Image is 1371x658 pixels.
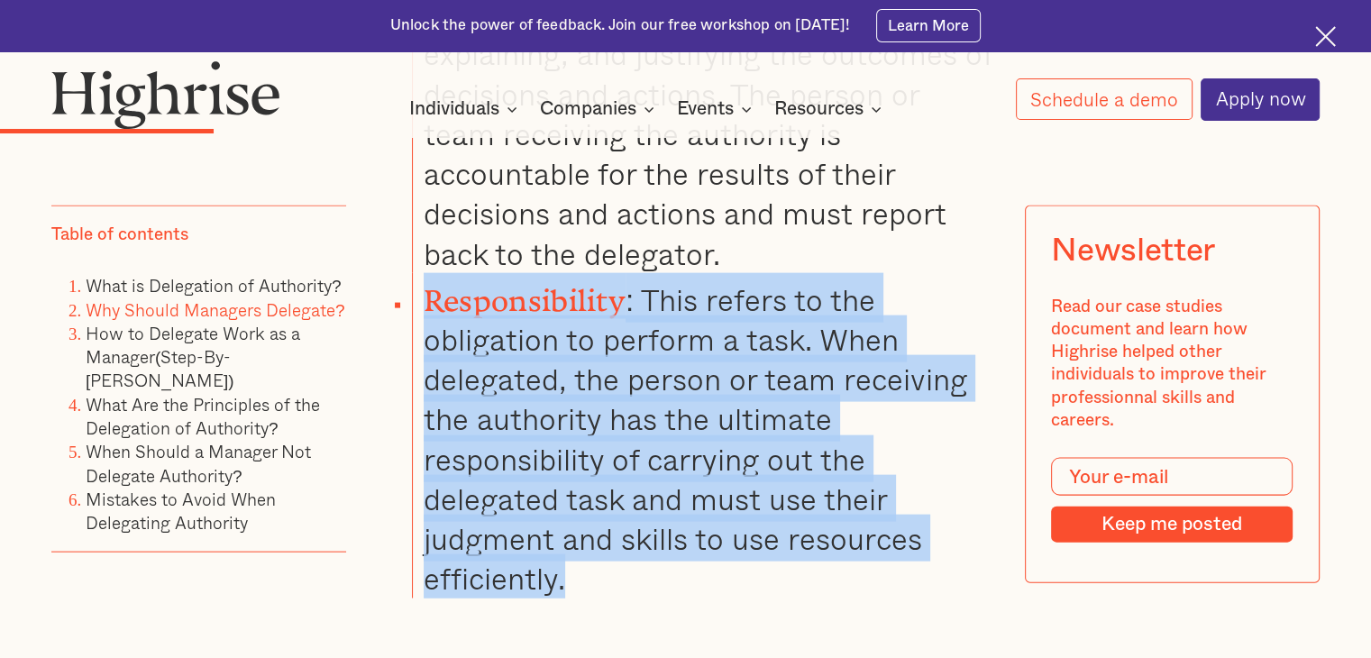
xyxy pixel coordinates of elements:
[86,391,320,441] a: What Are the Principles of the Delegation of Authority?
[86,320,300,394] a: How to Delegate Work as a Manager(Step-By-[PERSON_NAME])
[51,60,280,130] img: Highrise logo
[86,272,342,298] a: What is Delegation of Authority?
[1052,458,1293,497] input: Your e-mail
[409,98,499,120] div: Individuals
[540,98,660,120] div: Companies
[1052,507,1293,543] input: Keep me posted
[1016,78,1193,120] a: Schedule a demo
[540,98,636,120] div: Companies
[86,438,311,488] a: When Should a Manager Not Delegate Authority?
[86,297,345,323] a: Why Should Managers Delegate?
[677,98,757,120] div: Events
[677,98,734,120] div: Events
[774,98,864,120] div: Resources
[1052,233,1215,270] div: Newsletter
[876,9,982,41] a: Learn More
[424,283,626,303] strong: Responsibility
[412,273,993,599] li: : This refers to the obligation to perform a task. When delegated, the person or team receiving t...
[390,15,850,36] div: Unlock the power of feedback. Join our free workshop on [DATE]!
[1052,458,1293,544] form: Modal Form
[774,98,887,120] div: Resources
[51,224,188,246] div: Table of contents
[1201,78,1320,121] a: Apply now
[86,486,276,535] a: Mistakes to Avoid When Delegating Authority
[1315,26,1336,47] img: Cross icon
[409,98,523,120] div: Individuals
[1052,296,1293,433] div: Read our case studies document and learn how Highrise helped other individuals to improve their p...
